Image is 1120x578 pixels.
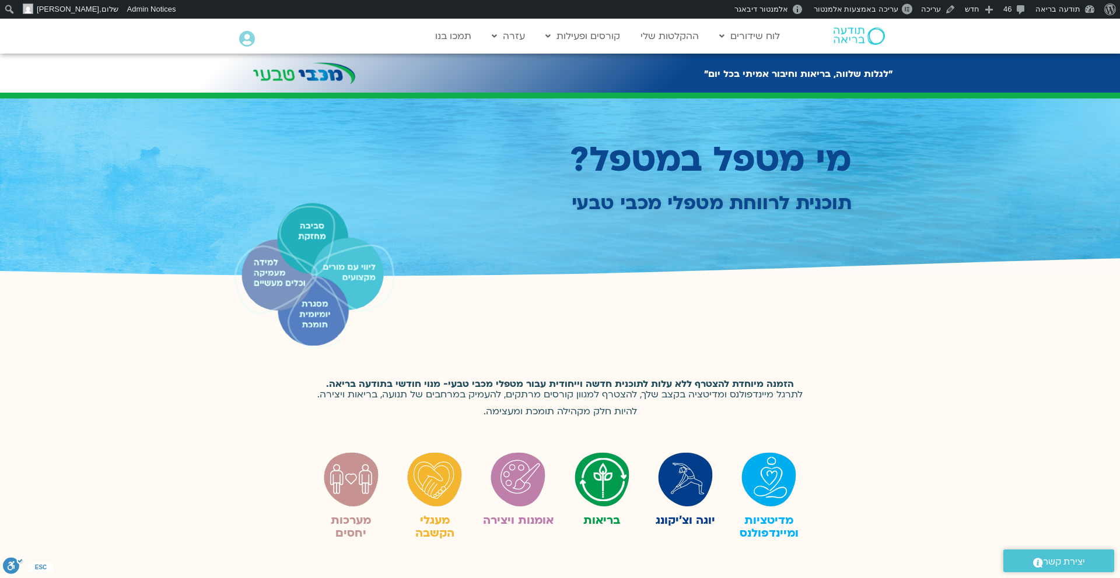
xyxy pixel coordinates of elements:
a: יצירת קשר [1003,549,1114,572]
h2: מדיטציות ומיינדפולנס [733,514,805,540]
a: ההקלטות שלי [635,25,705,47]
h2: אומנות ויצירה [482,514,554,527]
img: תודעה בריאה [834,27,885,45]
span: עריכה באמצעות אלמנטור [814,5,898,13]
h2: מעגלי הקשבה [398,514,470,540]
a: קורסים ופעילות [540,25,626,47]
a: תמכו בנו [429,25,477,47]
span: במטפל? [570,136,702,184]
span: יצירת קשר [1043,554,1085,570]
p: לתרגל מיינדפולנס ומדיטציה בקצב שלך, להצטרף למגוון קורסים מרתקים, להעמיק במרחבים של תנועה, בריאות ... [315,379,805,418]
a: עזרה [486,25,531,47]
h2: יוגה וצ׳יקונג [649,514,721,527]
h2: מערכות יחסים [315,514,387,540]
strong: הזמנה מיוחדת להצטרף ללא עלות לתוכנית חדשה וייחודית עבור מטפלי מכבי טבעי- מנוי חודשי בתודעה בריאה. [326,378,794,390]
h2: בריאות [566,514,638,527]
span: [PERSON_NAME] [37,5,99,13]
h2: "לגלות שלווה, בריאות וחיבור אמיתי בכל יום" [704,69,892,79]
a: לוח שידורים [713,25,786,47]
span: מי [815,136,852,184]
